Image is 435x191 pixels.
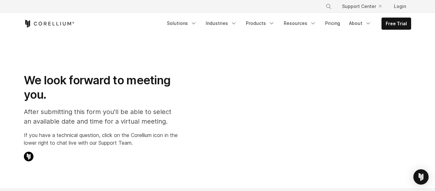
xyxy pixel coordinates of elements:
[202,18,241,29] a: Industries
[24,152,33,161] img: Corellium Chat Icon
[24,131,178,147] p: If you have a technical question, click on the Corellium icon in the lower right to chat live wit...
[321,18,344,29] a: Pricing
[337,1,386,12] a: Support Center
[382,18,411,29] a: Free Trial
[24,20,75,27] a: Corellium Home
[345,18,375,29] a: About
[413,169,429,185] div: Open Intercom Messenger
[389,1,411,12] a: Login
[280,18,320,29] a: Resources
[163,18,201,29] a: Solutions
[318,1,411,12] div: Navigation Menu
[163,18,411,30] div: Navigation Menu
[323,1,334,12] button: Search
[242,18,279,29] a: Products
[24,73,178,102] h1: We look forward to meeting you.
[24,107,178,126] p: After submitting this form you'll be able to select an available date and time for a virtual meet...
